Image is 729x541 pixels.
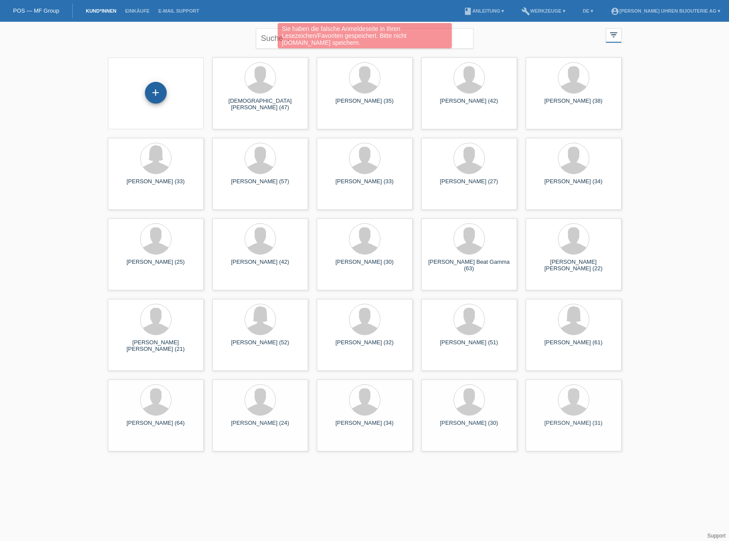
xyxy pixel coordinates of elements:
a: DE ▾ [578,8,598,13]
div: [PERSON_NAME] (57) [219,178,301,192]
i: account_circle [611,7,619,16]
a: bookAnleitung ▾ [459,8,508,13]
div: [PERSON_NAME] (27) [428,178,510,192]
a: POS — MF Group [13,7,59,14]
a: Einkäufe [121,8,154,13]
div: [PERSON_NAME] (31) [533,420,615,433]
div: [PERSON_NAME] (30) [324,259,406,272]
div: Sie haben die falsche Anmeldeseite in Ihren Lesezeichen/Favoriten gespeichert. Bitte nicht [DOMAI... [278,23,452,48]
div: [PERSON_NAME] (33) [324,178,406,192]
div: [PERSON_NAME] (33) [115,178,197,192]
div: [PERSON_NAME] (42) [219,259,301,272]
a: account_circle[PERSON_NAME] Uhren Bijouterie AG ▾ [606,8,725,13]
a: buildWerkzeuge ▾ [517,8,570,13]
div: [PERSON_NAME] (61) [533,339,615,353]
div: [PERSON_NAME] (24) [219,420,301,433]
a: E-Mail Support [154,8,204,13]
div: [PERSON_NAME] (30) [428,420,510,433]
div: [PERSON_NAME] (32) [324,339,406,353]
div: [DEMOGRAPHIC_DATA][PERSON_NAME] (47) [219,97,301,111]
div: [PERSON_NAME] Beat Gamma (63) [428,259,510,272]
div: [PERSON_NAME] [PERSON_NAME] (22) [533,259,615,272]
div: [PERSON_NAME] (34) [324,420,406,433]
div: Kund*in hinzufügen [145,85,166,100]
div: [PERSON_NAME] [PERSON_NAME] (21) [115,339,197,353]
a: Kund*innen [81,8,121,13]
div: [PERSON_NAME] (35) [324,97,406,111]
div: [PERSON_NAME] (52) [219,339,301,353]
div: [PERSON_NAME] (64) [115,420,197,433]
div: [PERSON_NAME] (34) [533,178,615,192]
a: Support [707,533,726,539]
i: filter_list [609,30,618,40]
div: [PERSON_NAME] (51) [428,339,510,353]
i: book [464,7,472,16]
i: build [521,7,530,16]
div: [PERSON_NAME] (25) [115,259,197,272]
div: [PERSON_NAME] (42) [428,97,510,111]
div: [PERSON_NAME] (38) [533,97,615,111]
